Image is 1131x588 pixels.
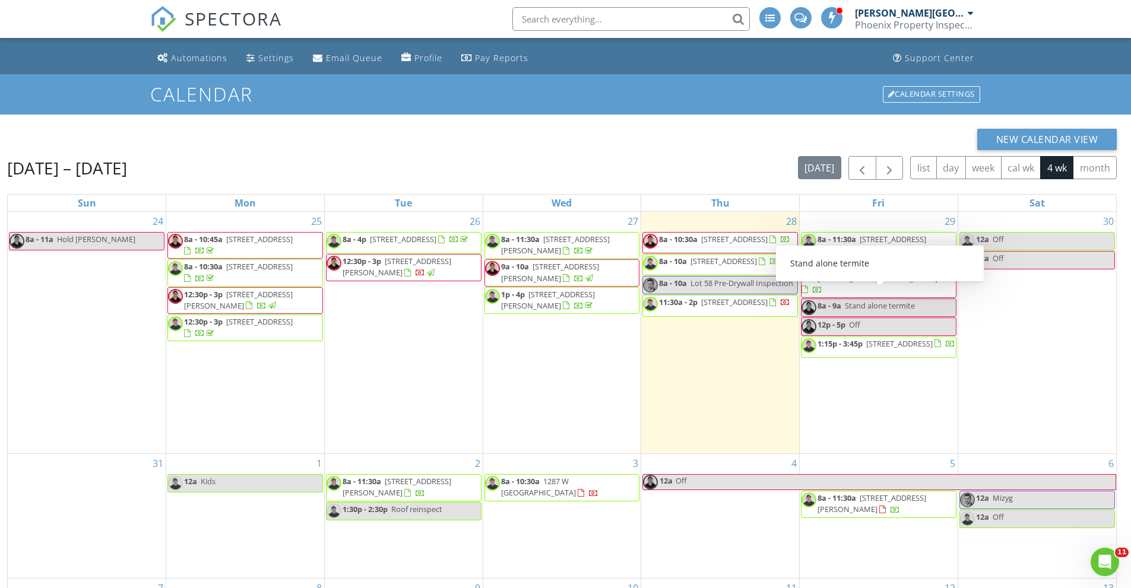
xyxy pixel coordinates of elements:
[501,261,599,283] span: [STREET_ADDRESS][PERSON_NAME]
[327,234,341,249] img: screenshot_20250123_160516_messages.jpg
[501,234,610,256] span: [STREET_ADDRESS][PERSON_NAME]
[483,454,641,579] td: Go to September 3, 2025
[167,259,323,286] a: 8a - 10:30a [STREET_ADDRESS]
[960,253,975,268] img: screenshot_20250123_160403_messages.jpg
[855,19,974,31] div: Phoenix Property Inspections A-Z
[326,254,481,281] a: 12:30p - 3p [STREET_ADDRESS][PERSON_NAME]
[818,234,926,256] a: 8a - 11:30a [STREET_ADDRESS][PERSON_NAME]
[184,261,293,283] a: 8a - 10:30a [STREET_ADDRESS]
[642,254,798,275] a: 8a - 10a [STREET_ADDRESS]
[150,454,166,473] a: Go to August 31, 2025
[643,475,658,490] img: screenshot_20250123_160403_messages.jpg
[501,289,595,311] a: 1p - 4p [STREET_ADDRESS][PERSON_NAME]
[185,6,282,31] span: SPECTORA
[659,297,790,307] a: 11:30a - 2p [STREET_ADDRESS]
[343,234,366,244] span: 8a - 4p
[150,6,176,32] img: The Best Home Inspection Software - Spectora
[7,156,127,180] h2: [DATE] – [DATE]
[801,492,816,507] img: screenshot_20250123_160516_messages.jpg
[784,212,799,231] a: Go to August 28, 2025
[676,475,687,486] span: Off
[484,232,640,259] a: 8a - 11:30a [STREET_ADDRESS][PERSON_NAME]
[166,212,325,454] td: Go to August 25, 2025
[150,16,282,41] a: SPECTORA
[818,319,845,330] span: 12p - 5p
[501,476,540,487] span: 8a - 10:30a
[167,232,323,259] a: 8a - 10:45a [STREET_ADDRESS]
[327,256,341,271] img: screenshot_20250123_160403_messages.jpg
[343,256,451,278] span: [STREET_ADDRESS][PERSON_NAME]
[800,454,958,579] td: Go to September 5, 2025
[905,52,974,63] div: Support Center
[818,300,841,311] span: 8a - 9a
[659,475,673,490] span: 12a
[801,491,956,517] a: 8a - 11:30a [STREET_ADDRESS][PERSON_NAME]
[184,289,293,311] span: [STREET_ADDRESS][PERSON_NAME]
[485,234,500,249] img: screenshot_20250123_160516_messages.jpg
[484,259,640,286] a: 9a - 10a [STREET_ADDRESS][PERSON_NAME]
[201,476,216,487] span: Kids
[965,156,1002,179] button: week
[484,287,640,314] a: 1p - 4p [STREET_ADDRESS][PERSON_NAME]
[659,256,791,266] a: 8a - 10a [STREET_ADDRESS]
[485,261,500,276] img: screenshot_20250123_160403_messages.jpg
[1073,156,1117,179] button: month
[801,259,956,298] a: 8a - 9a [STREET_ADDRESS][PERSON_NAME][PERSON_NAME]
[167,314,323,341] a: 12:30p - 3p [STREET_ADDRESS]
[226,234,293,244] span: [STREET_ADDRESS]
[485,476,500,491] img: screenshot_20250123_160516_messages.jpg
[976,511,989,522] span: 12a
[870,195,887,211] a: Friday
[167,287,323,314] a: 12:30p - 3p [STREET_ADDRESS][PERSON_NAME]
[343,256,381,266] span: 12:30p - 3p
[625,212,641,231] a: Go to August 27, 2025
[801,232,956,259] a: 8a - 11:30a [STREET_ADDRESS][PERSON_NAME]
[314,454,324,473] a: Go to September 1, 2025
[326,52,382,63] div: Email Queue
[801,319,816,334] img: screenshot_20250123_160403_messages.jpg
[643,256,658,271] img: screenshot_20250123_160516_messages.jpg
[659,297,698,307] span: 11:30a - 2p
[641,212,800,454] td: Go to August 28, 2025
[631,454,641,473] a: Go to September 3, 2025
[936,156,966,179] button: day
[501,289,595,311] span: [STREET_ADDRESS][PERSON_NAME]
[942,212,958,231] a: Go to August 29, 2025
[643,234,658,249] img: screenshot_20250123_160403_messages.jpg
[701,297,768,307] span: [STREET_ADDRESS]
[392,195,414,211] a: Tuesday
[690,278,793,288] span: Lot 58 Pre-Drywall Inspection
[801,336,956,358] a: 1:15p - 3:45p [STREET_ADDRESS]
[1040,156,1073,179] button: 4 wk
[501,476,598,498] a: 8a - 10:30a 1287 W [GEOGRAPHIC_DATA]
[414,52,442,63] div: Profile
[258,52,294,63] div: Settings
[818,338,863,349] span: 1:15p - 3:45p
[701,234,768,244] span: [STREET_ADDRESS]
[168,289,183,304] img: screenshot_20250123_160403_messages.jpg
[876,156,904,180] button: Next
[512,7,750,31] input: Search everything...
[467,212,483,231] a: Go to August 26, 2025
[801,338,816,353] img: screenshot_20250123_160516_messages.jpg
[324,212,483,454] td: Go to August 26, 2025
[641,454,800,579] td: Go to September 4, 2025
[977,129,1117,150] button: New Calendar View
[324,454,483,579] td: Go to September 2, 2025
[150,212,166,231] a: Go to August 24, 2025
[226,261,293,272] span: [STREET_ADDRESS]
[184,289,293,311] a: 12:30p - 3p [STREET_ADDRESS][PERSON_NAME]
[818,261,937,283] span: [STREET_ADDRESS][PERSON_NAME][PERSON_NAME]
[501,234,540,244] span: 8a - 11:30a
[866,338,933,349] span: [STREET_ADDRESS]
[818,492,926,514] span: [STREET_ADDRESS][PERSON_NAME]
[501,476,576,498] span: 1287 W [GEOGRAPHIC_DATA]
[1115,548,1129,557] span: 11
[232,195,258,211] a: Monday
[993,253,1004,263] span: Off
[1101,212,1116,231] a: Go to August 30, 2025
[226,316,293,327] span: [STREET_ADDRESS]
[849,319,860,330] span: Off
[659,278,687,288] span: 8a - 10a
[958,212,1116,454] td: Go to August 30, 2025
